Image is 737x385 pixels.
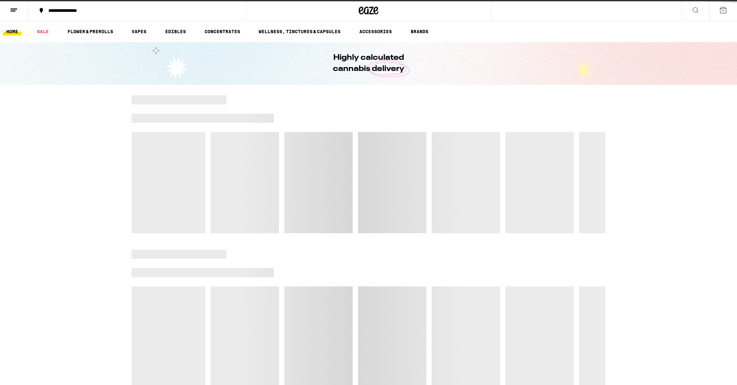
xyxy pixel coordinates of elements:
[201,28,243,35] a: CONCENTRATES
[314,52,423,75] h1: Highly calculated cannabis delivery
[407,28,432,35] a: BRANDS
[356,28,395,35] a: ACCESSORIES
[64,28,116,35] a: FLOWER & PREROLLS
[255,28,344,35] a: WELLNESS, TINCTURES & CAPSULES
[162,28,189,35] a: EDIBLES
[4,5,47,10] span: Hi. Need any help?
[128,28,150,35] a: VAPES
[3,28,21,35] a: HOME
[34,28,52,35] a: SALE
